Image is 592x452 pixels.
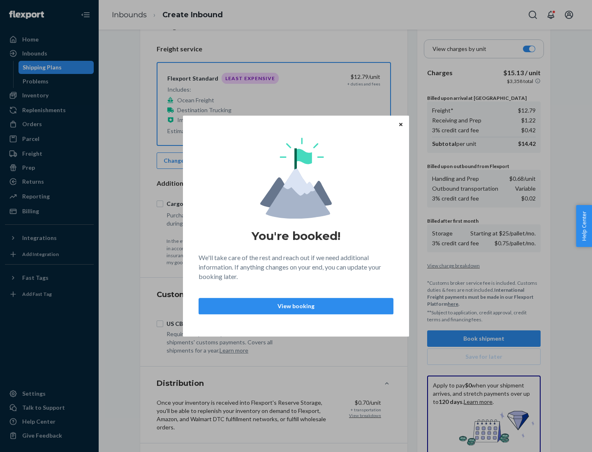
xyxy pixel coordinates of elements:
p: We'll take care of the rest and reach out if we need additional information. If anything changes ... [199,253,393,281]
button: Close [397,120,405,129]
img: svg+xml,%3Csvg%20viewBox%3D%220%200%20174%20197%22%20fill%3D%22none%22%20xmlns%3D%22http%3A%2F%2F... [260,138,332,219]
button: View booking [199,298,393,314]
h1: You're booked! [252,228,340,243]
p: View booking [206,302,386,310]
